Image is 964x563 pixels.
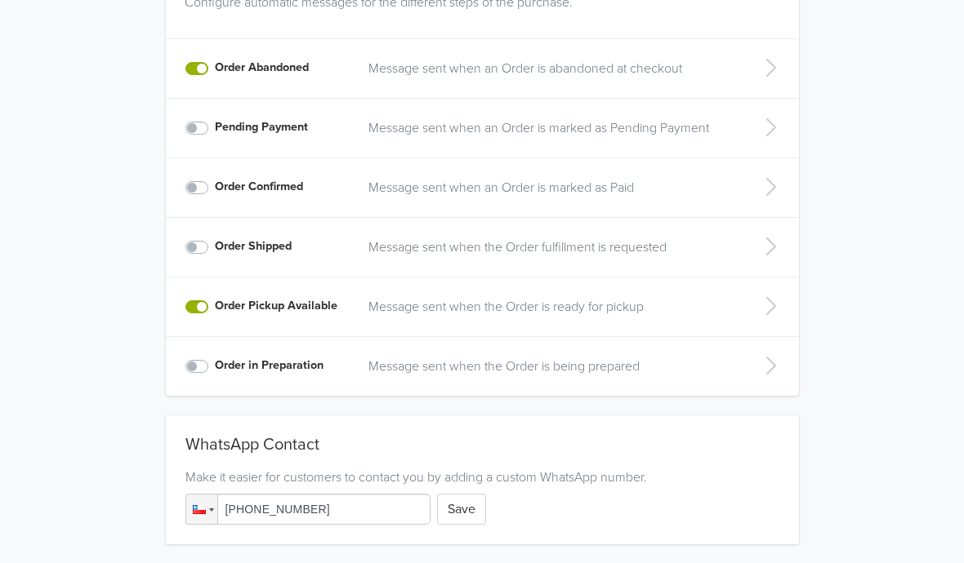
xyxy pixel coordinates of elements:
[215,357,324,375] label: Order in Preparation
[215,178,303,196] label: Order Confirmed
[185,435,779,461] div: WhatsApp Contact
[368,237,733,257] a: Message sent when the Order fulfillment is requested
[215,297,337,315] label: Order Pickup Available
[186,494,217,524] div: Chile: + 56
[368,118,733,138] a: Message sent when an Order is marked as Pending Payment
[437,494,486,525] button: Save
[185,494,431,525] input: 1 (702) 123-4567
[368,178,733,197] a: Message sent when an Order is marked as Paid
[368,59,733,78] a: Message sent when an Order is abandoned at checkout
[215,237,292,255] label: Order Shipped
[215,118,308,136] label: Pending Payment
[185,468,779,487] div: Make it easier for customers to contact you by adding a custom WhatsApp number.
[368,357,733,376] a: Message sent when the Order is being prepared
[215,59,309,77] label: Order Abandoned
[368,297,733,317] a: Message sent when the Order is ready for pickup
